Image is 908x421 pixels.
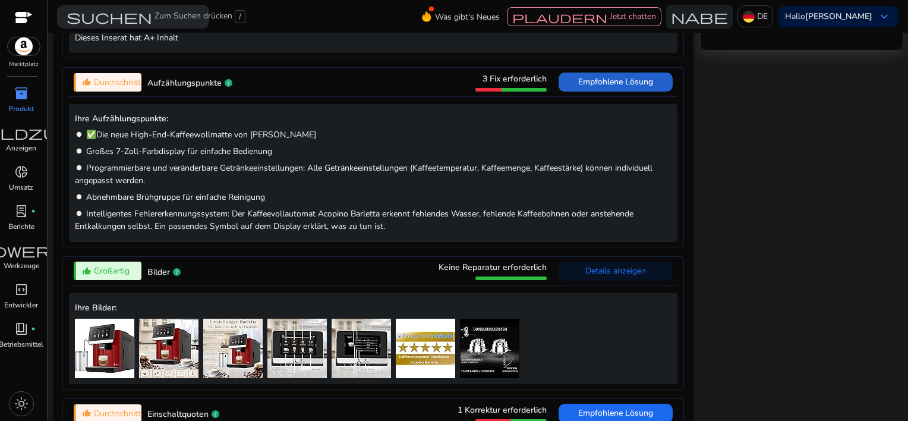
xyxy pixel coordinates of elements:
p: Umsatz [9,182,33,193]
span: Aufzählungspunkte [147,77,222,89]
span: 1 Korrektur erforderlich [458,404,547,416]
button: Details anzeigen [559,262,673,281]
span: Empfohlene Lösung [578,76,653,87]
span: Einschaltquoten [147,409,209,420]
span: plaudern [512,11,607,23]
p: Entwickler [4,300,38,310]
span: Bilder [147,266,170,278]
img: 41+qa0JUdwL._AC_US100_.jpg [460,319,519,378]
span: fiber_manual_record [31,326,36,331]
p: Dieses Inserat hat A+ Inhalt [75,32,671,44]
mat-icon: brightness_1 [75,193,83,201]
span: ✅Die neue High-End-Kaffeewollmatte von [PERSON_NAME] [86,129,316,140]
button: Nabe [666,5,733,29]
span: Durchschnitt [94,407,141,420]
span: Jetzt chatten [610,11,656,22]
span: fiber_manual_record [31,209,36,213]
mat-icon: brightness_1 [75,209,83,218]
span: book_4 [14,322,29,336]
span: code_blocks [14,282,29,297]
span: light_mode [14,397,29,411]
p: Werkzeuge [4,260,39,271]
h5: Ihre Aufzählungspunkte: [75,114,671,124]
img: 41PgNnNoDZL._AC_US100_.jpg [332,319,391,378]
img: 51JpkSpI41L._AC_US100_.jpg [396,319,455,378]
mat-icon: thumb_up_alt [82,77,92,87]
span: Abnehmbare Brühgruppe für einfache Reinigung [86,191,265,203]
h5: Ihre Bilder: [75,303,671,313]
img: de.svg [743,11,755,23]
span: Intelligentes Fehlererkennungssystem: Der Kaffeevollautomat Acopino Barletta erkennt fehlendes Wa... [75,208,633,232]
button: Empfohlene Lösung [559,73,673,92]
p: Berichte [8,221,34,232]
img: amazon.svg [8,37,40,55]
p: DE [757,6,768,27]
span: inventory_2 [14,86,29,100]
mat-icon: thumb_up_alt [82,266,92,276]
span: donut_small [14,165,29,179]
span: Großes 7-Zoll-Farbdisplay für einfache Bedienung [86,146,272,157]
span: Programmierbare und veränderbare Getränkeeinstellungen: Alle Getränkeeinstellungen (Kaffeetempera... [75,162,652,186]
mat-icon: brightness_1 [75,147,83,155]
span: keyboard_arrow_down [877,10,891,24]
img: 41+HjKmU02L._AC_US100_.jpg [75,319,134,378]
button: plaudernJetzt chatten [507,7,661,26]
img: 518Hlof0OqL._AC_US100_.jpg [139,319,198,378]
span: suchen [67,10,152,24]
p: Marktplatz [9,60,39,69]
span: 3 Fix erforderlich [483,73,547,84]
img: 41-5hOKRYhL._AC_US100_.jpg [267,319,327,378]
span: / [235,10,245,23]
span: Nabe [671,10,728,24]
mat-icon: brightness_1 [75,164,83,172]
span: Keine Reparatur erforderlich [439,262,547,273]
span: Details anzeigen [585,265,646,277]
span: Großartig [94,265,130,277]
p: Produkt [8,103,34,114]
mat-icon: thumb_up_alt [82,409,92,418]
mat-icon: brightness_1 [75,130,83,139]
p: Hallo [785,12,872,21]
span: lab_profile [14,204,29,218]
p: Anzeigen [6,143,36,153]
img: 51fSmYHF+2L._AC_US100_.jpg [203,319,263,378]
span: Empfohlene Lösung [578,407,653,419]
span: Was gibt's Neues [435,7,500,27]
b: [PERSON_NAME] [805,11,872,22]
font: Zum Suchen drücken [155,10,232,23]
span: Durchschnitt [94,76,141,89]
